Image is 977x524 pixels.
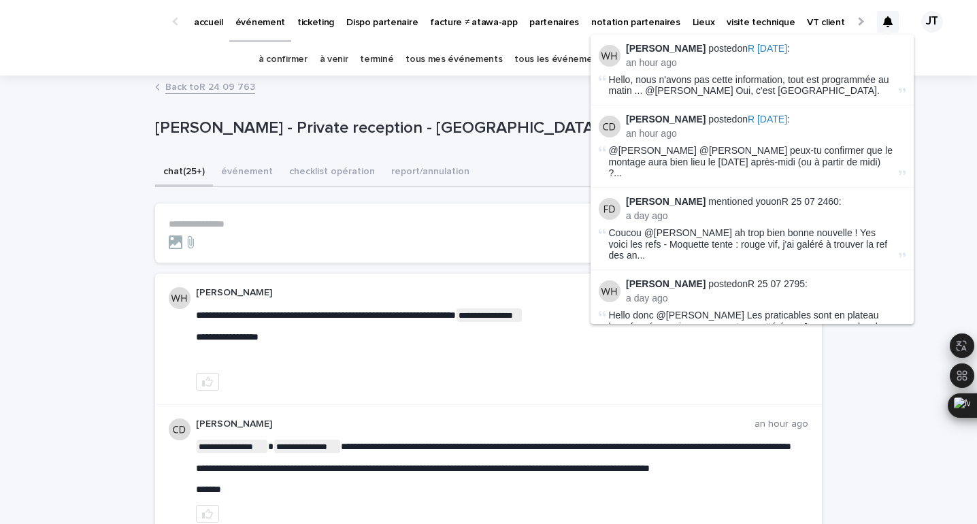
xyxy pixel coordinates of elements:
[599,280,620,302] img: William Hearsey
[626,128,906,140] p: an hour ago
[320,44,348,76] a: à venir
[155,118,716,138] p: ⁠[PERSON_NAME] - Private reception - [GEOGRAPHIC_DATA]
[626,196,706,207] strong: [PERSON_NAME]
[383,159,478,187] button: report/annulation
[748,43,787,54] span: R [DATE]
[196,505,219,523] button: like this post
[196,419,755,430] p: [PERSON_NAME]
[599,198,620,220] img: Fanny Dornier
[755,419,808,430] p: an hour ago
[626,293,906,304] p: a day ago
[196,287,755,299] p: [PERSON_NAME]
[196,373,219,391] button: like this post
[626,114,706,125] strong: [PERSON_NAME]
[155,159,213,187] button: chat (25+)
[609,310,896,344] span: Hello donc @[PERSON_NAME] Les praticables sont en plateau brun foncé avec jupponage coton gratté ...
[626,57,906,69] p: an hour ago
[405,44,502,76] a: tous mes événements
[626,278,706,289] strong: [PERSON_NAME]
[281,159,383,187] button: checklist opération
[599,116,620,137] img: Céline Dislaire
[360,44,393,76] a: terminé
[626,43,906,54] p: posted on :
[921,11,943,33] div: JT
[259,44,308,76] a: à confirmer
[165,78,255,94] a: Back toR 24 09 763
[748,278,805,289] a: R 25 07 2795
[626,43,706,54] strong: [PERSON_NAME]
[609,74,889,97] span: Hello, nous n'avons pas cette information, tout est programmée au matin ... @[PERSON_NAME] Oui, c...
[748,114,787,125] span: R [DATE]
[626,278,906,290] p: posted on :
[599,45,620,67] img: William Hearsey
[626,114,906,125] p: posted on :
[609,227,896,261] span: Coucou @[PERSON_NAME] ah trop bien bonne nouvelle ! Yes voici les refs - Moquette tente : rouge v...
[626,196,906,208] p: mentioned you on :
[27,8,159,35] img: Ls34BcGeRexTGTNfXpUC
[213,159,281,187] button: événement
[782,196,839,207] a: R 25 07 2460
[609,145,896,179] span: @[PERSON_NAME] @[PERSON_NAME] peux-tu confirmer que le montage aura bien lieu le [DATE] après-mid...
[626,210,906,222] p: a day ago
[514,44,637,76] a: tous les événements ATAWA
